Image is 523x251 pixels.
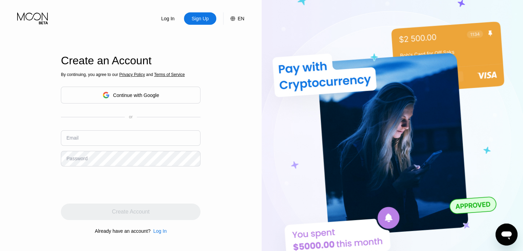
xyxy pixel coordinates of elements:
[61,172,165,198] iframe: reCAPTCHA
[153,228,167,234] div: Log In
[61,87,200,103] div: Continue with Google
[154,72,185,77] span: Terms of Service
[95,228,151,234] div: Already have an account?
[223,12,244,25] div: EN
[61,54,200,67] div: Create an Account
[66,135,78,141] div: Email
[129,114,133,119] div: or
[61,72,200,77] div: By continuing, you agree to our
[495,223,517,245] iframe: Button to launch messaging window
[191,15,209,22] div: Sign Up
[238,16,244,21] div: EN
[152,12,184,25] div: Log In
[119,72,145,77] span: Privacy Policy
[184,12,216,25] div: Sign Up
[151,228,167,234] div: Log In
[161,15,175,22] div: Log In
[145,72,154,77] span: and
[66,156,87,161] div: Password
[113,92,159,98] div: Continue with Google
